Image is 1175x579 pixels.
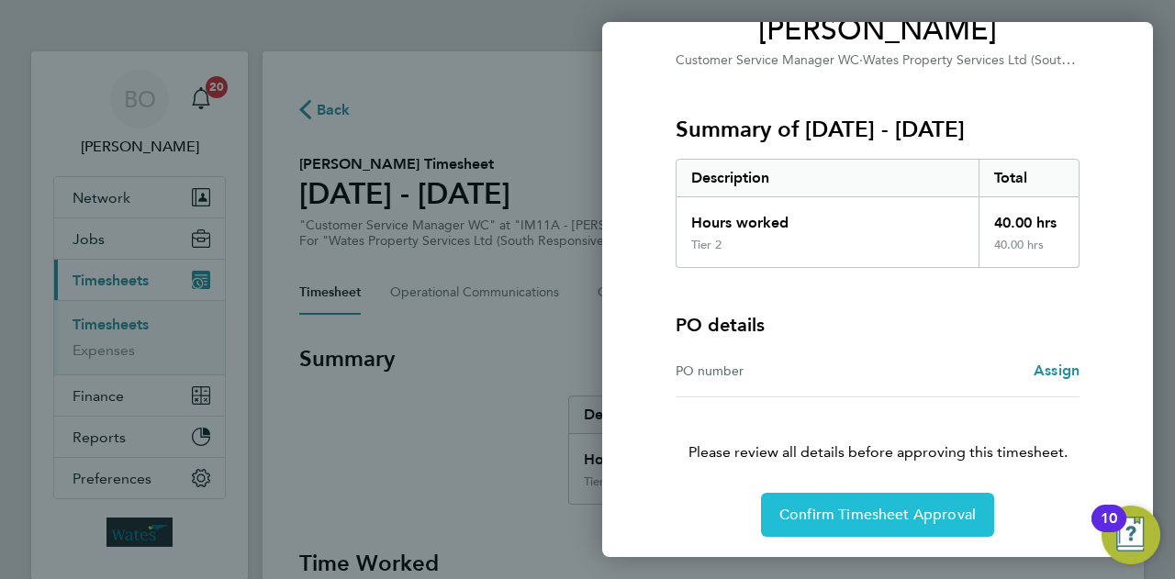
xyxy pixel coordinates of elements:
div: Tier 2 [691,238,722,252]
div: Summary of 20 - 26 Sep 2025 [676,159,1080,268]
div: PO number [676,360,878,382]
span: Customer Service Manager WC [676,52,859,68]
a: Assign [1034,360,1080,382]
div: 40.00 hrs [979,238,1080,267]
span: Assign [1034,362,1080,379]
div: 40.00 hrs [979,197,1080,238]
p: Please review all details before approving this timesheet. [654,397,1102,463]
span: [PERSON_NAME] [676,12,1080,49]
h3: Summary of [DATE] - [DATE] [676,115,1080,144]
h4: PO details [676,312,765,338]
span: Confirm Timesheet Approval [779,506,976,524]
div: Description [677,160,979,196]
button: Confirm Timesheet Approval [761,493,994,537]
div: 10 [1101,518,1117,542]
div: Hours worked [677,197,979,238]
span: · [859,52,863,68]
div: Total [979,160,1080,196]
button: Open Resource Center, 10 new notifications [1102,506,1160,564]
